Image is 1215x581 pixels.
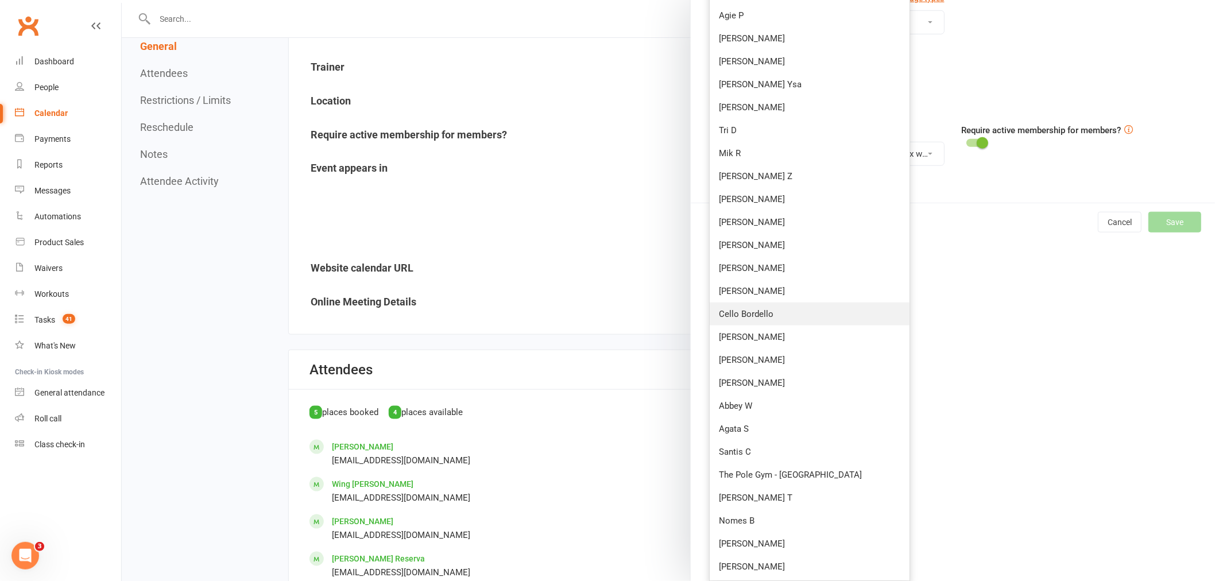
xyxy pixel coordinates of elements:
[710,280,910,303] a: [PERSON_NAME]
[710,27,910,50] a: [PERSON_NAME]
[710,119,910,142] a: Tri D
[710,555,910,578] a: [PERSON_NAME]
[34,414,61,423] div: Roll call
[34,83,59,92] div: People
[34,289,69,299] div: Workouts
[710,348,910,371] a: [PERSON_NAME]
[15,307,121,333] a: Tasks 41
[710,440,910,463] a: Santis C
[15,432,121,458] a: Class kiosk mode
[1098,212,1142,233] button: Cancel
[710,326,910,348] a: [PERSON_NAME]
[11,542,39,570] iframe: Intercom live chat
[710,4,910,27] a: Agie P
[710,211,910,234] a: [PERSON_NAME]
[63,314,75,324] span: 41
[710,394,910,417] a: Abbey W
[34,440,85,449] div: Class check-in
[710,509,910,532] a: Nomes B
[15,281,121,307] a: Workouts
[15,100,121,126] a: Calendar
[15,406,121,432] a: Roll call
[15,152,121,178] a: Reports
[34,264,63,273] div: Waivers
[34,134,71,144] div: Payments
[34,186,71,195] div: Messages
[710,417,910,440] a: Agata S
[962,125,1121,135] label: Require active membership for members?
[34,212,81,221] div: Automations
[34,388,105,397] div: General attendance
[34,238,84,247] div: Product Sales
[15,204,121,230] a: Automations
[15,126,121,152] a: Payments
[34,109,68,118] div: Calendar
[34,315,55,324] div: Tasks
[710,486,910,509] a: [PERSON_NAME] T
[15,380,121,406] a: General attendance kiosk mode
[710,234,910,257] a: [PERSON_NAME]
[710,532,910,555] a: [PERSON_NAME]
[34,57,74,66] div: Dashboard
[710,50,910,73] a: [PERSON_NAME]
[710,303,910,326] a: Cello Bordello
[15,75,121,100] a: People
[710,165,910,188] a: [PERSON_NAME] Z
[14,11,42,40] a: Clubworx
[710,96,910,119] a: [PERSON_NAME]
[34,341,76,350] div: What's New
[710,188,910,211] a: [PERSON_NAME]
[34,160,63,169] div: Reports
[710,463,910,486] a: The Pole Gym - [GEOGRAPHIC_DATA]
[710,73,910,96] a: [PERSON_NAME] Ysa
[15,255,121,281] a: Waivers
[35,542,44,551] span: 3
[710,257,910,280] a: [PERSON_NAME]
[15,178,121,204] a: Messages
[15,49,121,75] a: Dashboard
[710,371,910,394] a: [PERSON_NAME]
[15,230,121,255] a: Product Sales
[15,333,121,359] a: What's New
[710,142,910,165] a: Mik R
